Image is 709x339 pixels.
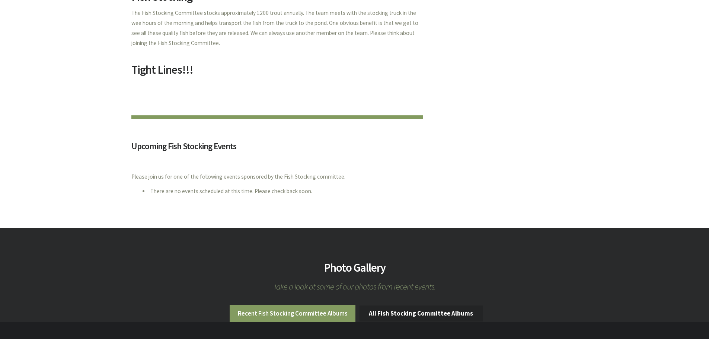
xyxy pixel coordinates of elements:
[131,142,423,155] h3: Upcoming Fish Stocking Events
[230,305,355,322] li: Recent Fish Stocking Committee Albums
[131,8,423,58] p: The Fish Stocking Committee stocks approximately 1200 trout annually. The team meets with the sto...
[143,188,423,199] li: There are no events scheduled at this time. Please check back soon.
[131,64,423,81] h2: Tight Lines!!!
[360,306,483,321] a: All Fish Stocking Committee Albums
[131,172,423,182] p: Please join us for one of the following events sponsored by the Fish Stocking committee.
